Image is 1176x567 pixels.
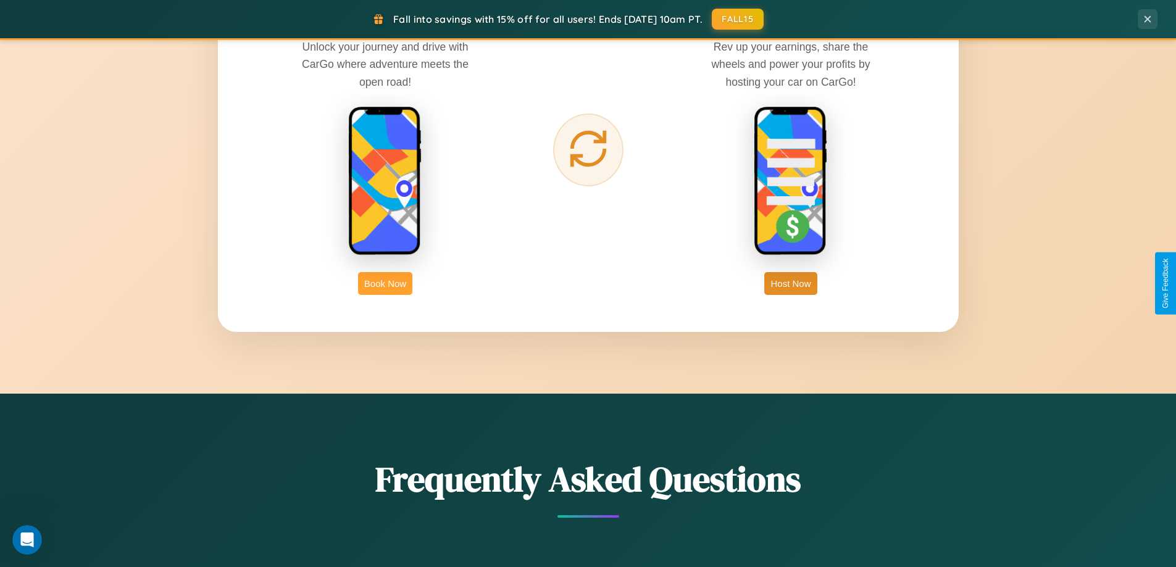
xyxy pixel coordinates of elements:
img: host phone [754,106,828,257]
p: Unlock your journey and drive with CarGo where adventure meets the open road! [293,38,478,90]
p: Rev up your earnings, share the wheels and power your profits by hosting your car on CarGo! [698,38,883,90]
img: rent phone [348,106,422,257]
iframe: Intercom live chat [12,525,42,555]
button: Book Now [358,272,412,295]
button: FALL15 [712,9,764,30]
div: Give Feedback [1161,259,1170,308]
span: Fall into savings with 15% off for all users! Ends [DATE] 10am PT. [393,13,703,25]
button: Host Now [764,272,817,295]
h2: Frequently Asked Questions [218,455,959,503]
